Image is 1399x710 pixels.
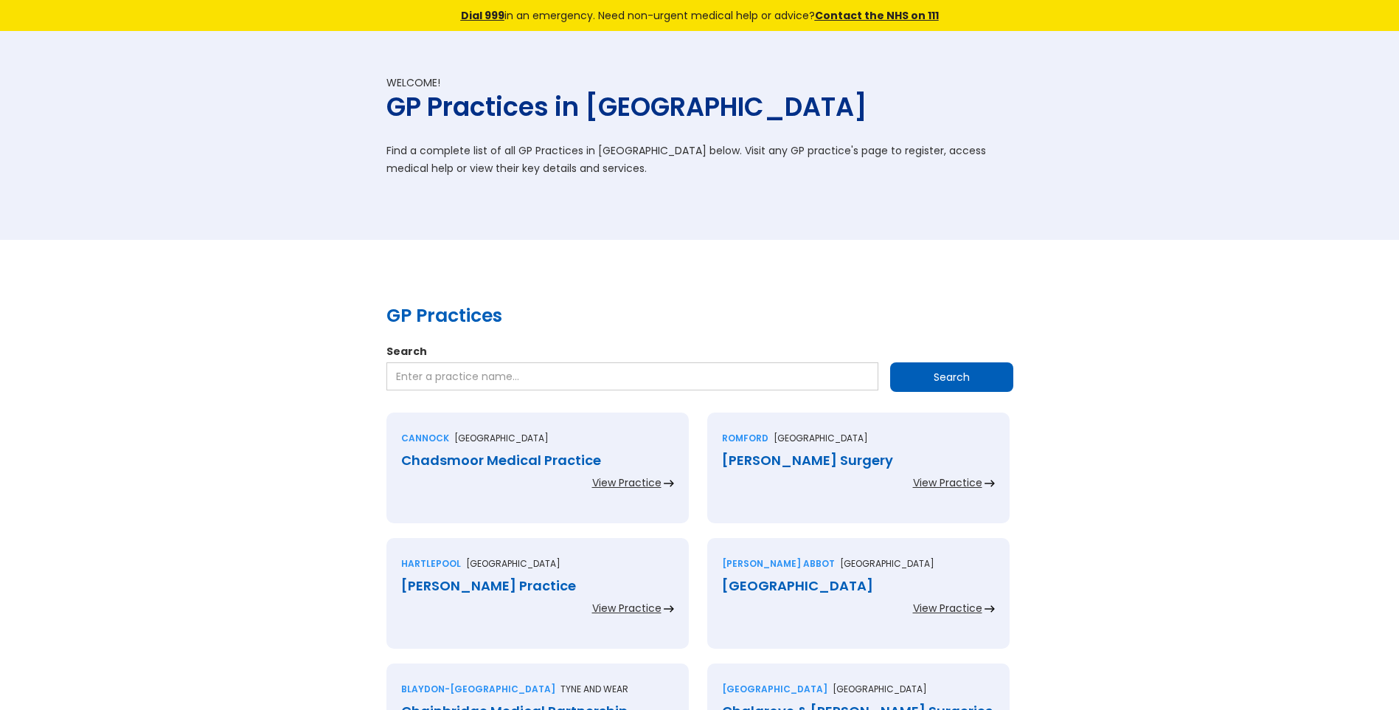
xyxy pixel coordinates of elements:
[466,556,560,571] p: [GEOGRAPHIC_DATA]
[913,475,982,490] div: View Practice
[386,142,1013,177] p: Find a complete list of all GP Practices in [GEOGRAPHIC_DATA] below. Visit any GP practice's page...
[386,413,689,538] a: Cannock[GEOGRAPHIC_DATA]Chadsmoor Medical PracticeView Practice
[386,75,1013,90] div: Welcome!
[722,453,995,468] div: [PERSON_NAME] Surgery
[722,556,835,571] div: [PERSON_NAME] abbot
[722,682,827,697] div: [GEOGRAPHIC_DATA]
[840,556,934,571] p: [GEOGRAPHIC_DATA]
[722,431,768,446] div: Romford
[913,601,982,616] div: View Practice
[707,538,1010,664] a: [PERSON_NAME] abbot[GEOGRAPHIC_DATA][GEOGRAPHIC_DATA]View Practice
[386,362,878,390] input: Enter a practice name…
[361,7,1039,24] div: in an emergency. Need non-urgent medical help or advice?
[454,431,549,446] p: [GEOGRAPHIC_DATA]
[592,601,662,616] div: View Practice
[774,431,868,446] p: [GEOGRAPHIC_DATA]
[560,682,628,697] p: Tyne and wear
[890,362,1013,392] input: Search
[386,303,1013,329] h2: GP Practices
[386,90,1013,123] h1: GP Practices in [GEOGRAPHIC_DATA]
[401,453,674,468] div: Chadsmoor Medical Practice
[401,431,449,446] div: Cannock
[401,556,461,571] div: Hartlepool
[401,579,674,593] div: [PERSON_NAME] Practice
[722,579,995,593] div: [GEOGRAPHIC_DATA]
[461,8,504,23] a: Dial 999
[815,8,939,23] a: Contact the NHS on 111
[707,413,1010,538] a: Romford[GEOGRAPHIC_DATA][PERSON_NAME] SurgeryView Practice
[386,538,689,664] a: Hartlepool[GEOGRAPHIC_DATA][PERSON_NAME] PracticeView Practice
[592,475,662,490] div: View Practice
[401,682,555,697] div: Blaydon-[GEOGRAPHIC_DATA]
[386,344,1013,359] label: Search
[833,682,927,697] p: [GEOGRAPHIC_DATA]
